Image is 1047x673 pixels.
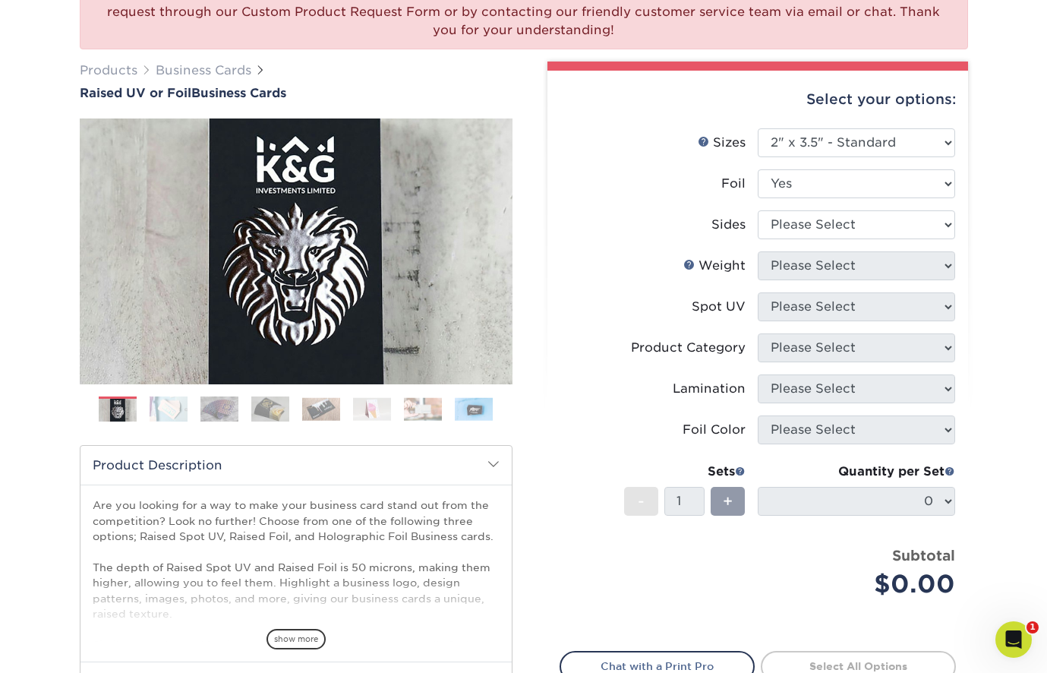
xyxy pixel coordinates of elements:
h1: Business Cards [80,86,512,100]
h2: Product Description [80,446,512,485]
div: Sides [711,216,746,234]
div: Weight [683,257,746,275]
a: Business Cards [156,63,251,77]
img: Business Cards 07 [404,397,442,421]
span: show more [266,629,326,649]
img: Business Cards 02 [150,396,188,422]
div: Foil [721,175,746,193]
iframe: Google Customer Reviews [4,627,129,668]
div: Product Category [631,339,746,357]
div: $0.00 [769,566,955,602]
img: Business Cards 04 [251,396,289,422]
div: Lamination [673,380,746,398]
img: Business Cards 03 [200,396,238,422]
img: Raised UV or Foil 01 [80,35,512,468]
iframe: Intercom live chat [995,621,1032,658]
strong: Subtotal [892,547,955,564]
div: Spot UV [692,298,746,316]
span: - [638,490,645,513]
img: Business Cards 05 [302,397,340,421]
div: Quantity per Set [758,463,955,481]
img: Business Cards 01 [99,391,137,429]
div: Sets [624,463,746,481]
div: Select your options: [560,71,956,128]
img: Business Cards 08 [455,397,493,421]
img: Business Cards 06 [353,397,391,421]
span: + [723,490,733,513]
div: Foil Color [683,421,746,439]
span: 1 [1027,621,1039,634]
div: Sizes [698,134,746,152]
a: Products [80,63,137,77]
a: Raised UV or FoilBusiness Cards [80,86,512,100]
span: Raised UV or Foil [80,86,191,100]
